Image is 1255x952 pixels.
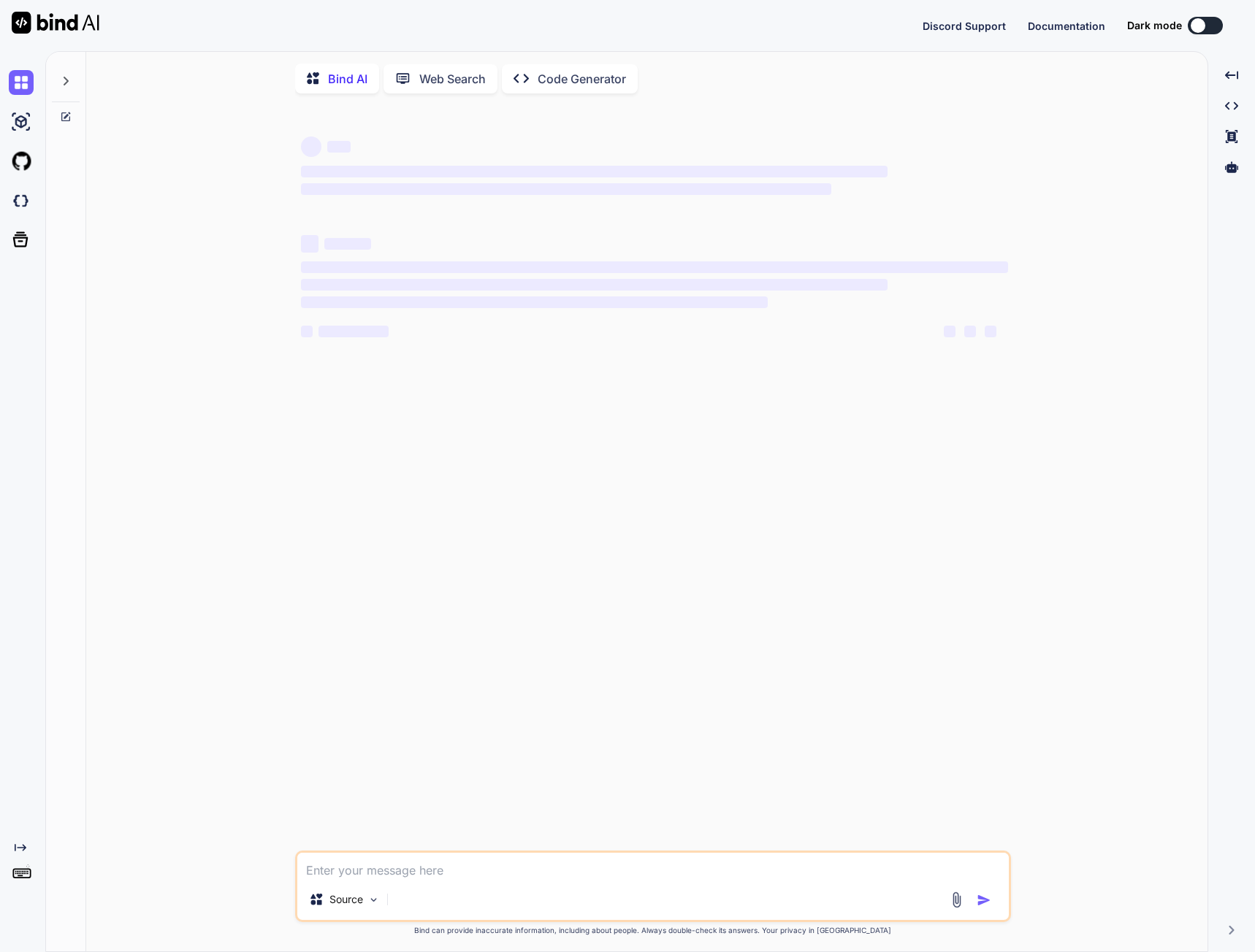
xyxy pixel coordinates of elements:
span: ‌ [301,166,888,177]
p: Source [329,892,363,907]
p: Code Generator [538,70,626,88]
span: Documentation [1028,20,1105,32]
img: ai-studio [9,110,34,134]
span: ‌ [301,261,1008,273]
img: chat [9,70,34,95]
img: icon [977,893,991,907]
span: Dark mode [1127,18,1182,33]
img: Bind AI [12,12,99,34]
img: attachment [948,891,965,908]
span: ‌ [301,183,831,195]
span: ‌ [318,326,389,337]
img: Pick Models [367,894,380,906]
p: Bind AI [328,70,367,88]
span: ‌ [301,326,313,337]
span: ‌ [944,326,955,337]
img: darkCloudIdeIcon [9,188,34,213]
span: ‌ [324,238,371,250]
span: Discord Support [923,20,1006,32]
span: ‌ [964,326,976,337]
button: Documentation [1028,18,1105,34]
p: Bind can provide inaccurate information, including about people. Always double-check its answers.... [295,925,1011,936]
span: ‌ [301,235,318,253]
img: githubLight [9,149,34,174]
span: ‌ [985,326,996,337]
button: Discord Support [923,18,1006,34]
span: ‌ [301,296,768,308]
span: ‌ [327,141,351,153]
p: Web Search [419,70,486,88]
span: ‌ [301,137,321,157]
span: ‌ [301,279,888,291]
